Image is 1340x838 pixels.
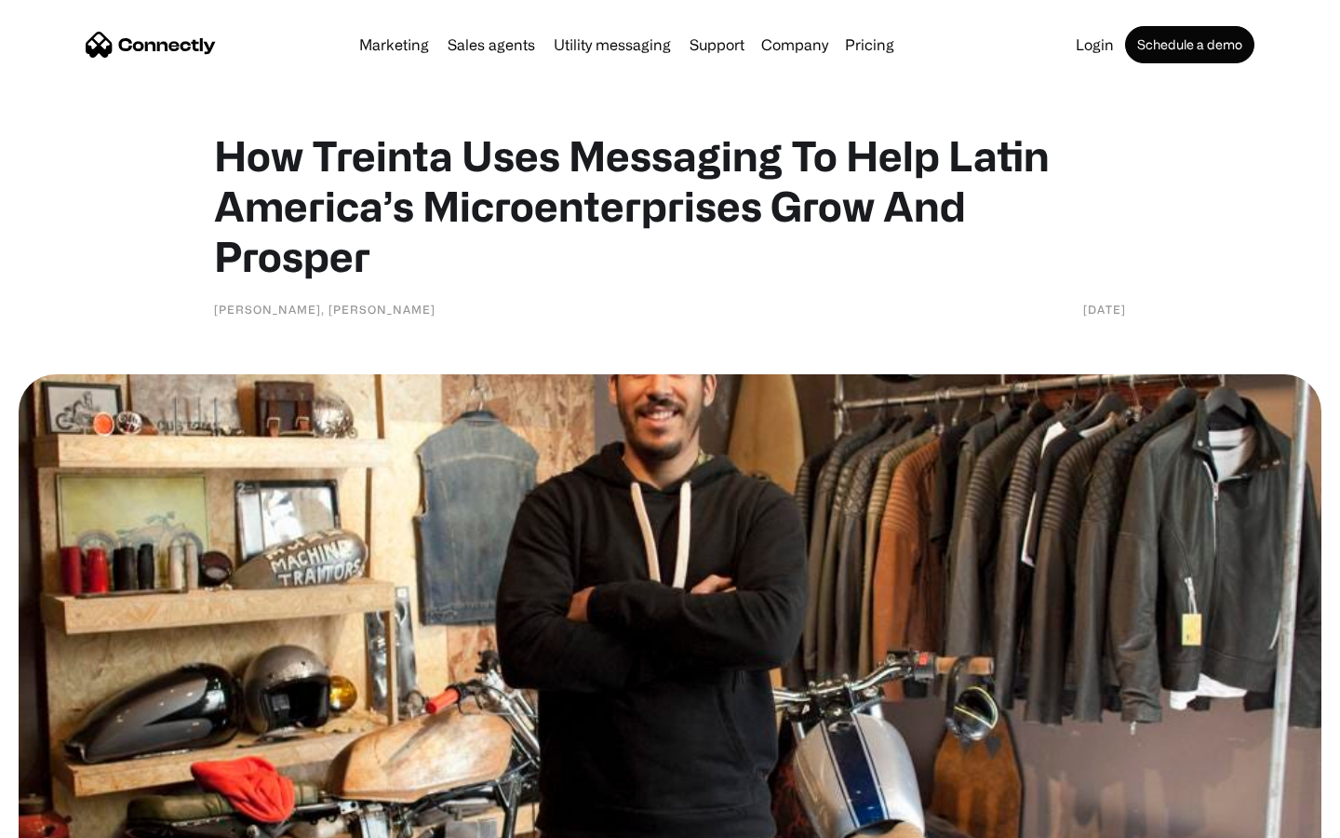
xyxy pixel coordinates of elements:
a: Support [682,37,752,52]
a: Marketing [352,37,436,52]
ul: Language list [37,805,112,831]
div: Company [761,32,828,58]
a: Utility messaging [546,37,678,52]
a: Sales agents [440,37,543,52]
div: [PERSON_NAME], [PERSON_NAME] [214,300,435,318]
aside: Language selected: English [19,805,112,831]
a: Login [1068,37,1121,52]
a: Pricing [837,37,902,52]
a: Schedule a demo [1125,26,1254,63]
h1: How Treinta Uses Messaging To Help Latin America’s Microenterprises Grow And Prosper [214,130,1126,281]
div: [DATE] [1083,300,1126,318]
